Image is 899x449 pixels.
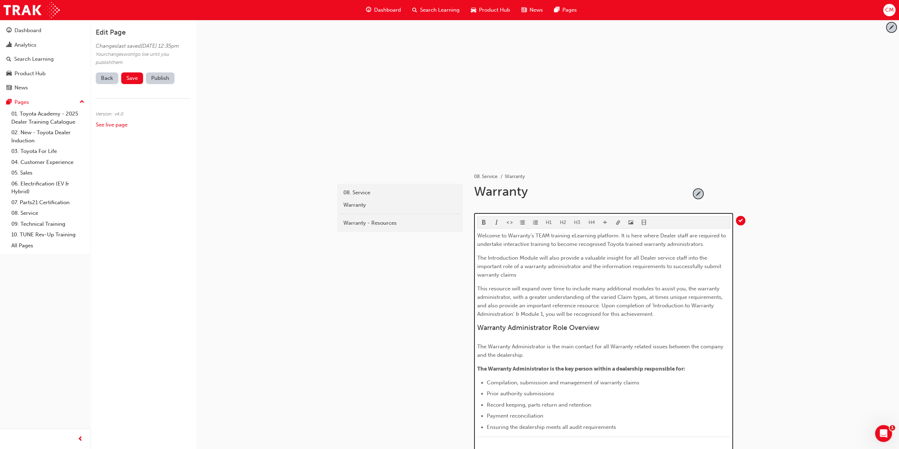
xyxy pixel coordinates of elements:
[585,217,599,228] button: H4
[542,217,556,228] button: H1
[3,67,87,80] a: Product Hub
[616,220,621,226] span: link-icon
[6,71,12,77] span: car-icon
[638,217,651,228] button: video-icon
[8,219,87,230] a: 09. Technical Training
[340,199,460,211] a: Warranty
[8,178,87,197] a: 06. Electrification (EV & Hybrid)
[562,6,577,14] span: Pages
[479,6,510,14] span: Product Hub
[8,108,87,127] a: 01. Toyota Academy - 2025 Dealer Training Catalogue
[78,435,83,444] span: prev-icon
[521,6,527,14] span: news-icon
[340,217,460,229] a: Warranty - Resources
[366,6,371,14] span: guage-icon
[477,232,727,247] span: Welcome to Warranty’s TEAM training eLearning platform. It is here where Dealer staff are require...
[126,75,138,81] span: Save
[8,157,87,168] a: 04. Customer Experience
[420,6,460,14] span: Search Learning
[736,216,745,225] button: tick-icon
[6,28,12,34] span: guage-icon
[487,379,639,386] span: Compilation, submission and management of warranty claims
[471,6,476,14] span: car-icon
[14,70,46,78] div: Product Hub
[14,26,41,35] div: Dashboard
[875,425,892,442] iframe: Intercom live chat
[516,217,529,228] button: format_ul-icon
[487,413,543,419] span: Payment reconciliation
[883,4,895,16] button: CM
[516,3,549,17] a: news-iconNews
[612,217,625,228] button: link-icon
[625,217,638,228] button: image-icon
[520,220,525,226] span: format_ul-icon
[549,3,582,17] a: pages-iconPages
[343,201,456,209] div: Warranty
[14,84,28,92] div: News
[481,220,486,226] span: format_bold-icon
[477,285,724,317] span: This resource will expand over time to include many additional modules to assist you, the warrant...
[507,220,512,226] span: format_monospace-icon
[96,72,118,84] a: Back
[628,220,633,226] span: image-icon
[533,220,538,226] span: format_ol-icon
[530,6,543,14] span: News
[4,2,60,18] img: Trak
[8,229,87,240] a: 10. TUNE Rev-Up Training
[887,23,896,32] button: pencil-icon
[556,217,570,228] button: H2
[8,240,87,251] a: All Pages
[3,24,87,37] a: Dashboard
[487,390,554,397] span: Prior authority submissions
[494,220,499,226] span: format_italic-icon
[8,197,87,208] a: 07. Parts21 Certification
[96,42,188,50] div: Changes last saved [DATE] 12:35pm
[3,39,87,52] a: Analytics
[79,98,84,107] span: up-icon
[554,6,560,14] span: pages-icon
[478,217,491,228] button: format_bold-icon
[14,41,36,49] div: Analytics
[487,424,616,430] span: Ensuring the dealership meets all audit requirements
[474,184,691,205] div: Warranty
[3,96,87,109] button: Pages
[477,255,723,278] span: The Introduction Module will also provide a valuable insight for all Dealer service staff into th...
[146,72,175,84] button: Publish
[490,217,503,228] button: format_italic-icon
[693,189,703,199] button: pencil-icon
[14,98,29,106] div: Pages
[374,6,401,14] span: Dashboard
[603,220,608,226] span: divider-icon
[8,146,87,157] a: 03. Toyota For Life
[505,173,525,181] li: Warranty
[96,28,190,36] h3: Edit Page
[477,324,599,332] span: Warranty Administrator Role Overview
[8,208,87,219] a: 08. Service
[641,220,646,226] span: video-icon
[477,343,725,358] span: The Warranty Administrator is the main contact for all Warranty related issues between the compan...
[6,42,12,48] span: chart-icon
[407,3,465,17] a: search-iconSearch Learning
[477,366,685,372] span: The Warranty Administrator is the key person within a dealership responsible for:
[8,127,87,146] a: 02. New - Toyota Dealer Induction
[6,85,12,91] span: news-icon
[360,3,407,17] a: guage-iconDashboard
[529,217,542,228] button: format_ol-icon
[14,55,54,63] div: Search Learning
[3,81,87,94] a: News
[96,51,169,66] span: Your changes won t go live until you publish them .
[599,217,612,228] button: divider-icon
[96,111,124,117] span: Version: v 4 . 0
[6,99,12,106] span: pages-icon
[3,53,87,66] a: Search Learning
[3,23,87,96] button: DashboardAnalyticsSearch LearningProduct HubNews
[474,173,498,179] a: 08. Service
[465,3,516,17] a: car-iconProduct Hub
[121,72,143,84] button: Save
[885,6,893,14] span: CM
[503,217,516,228] button: format_monospace-icon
